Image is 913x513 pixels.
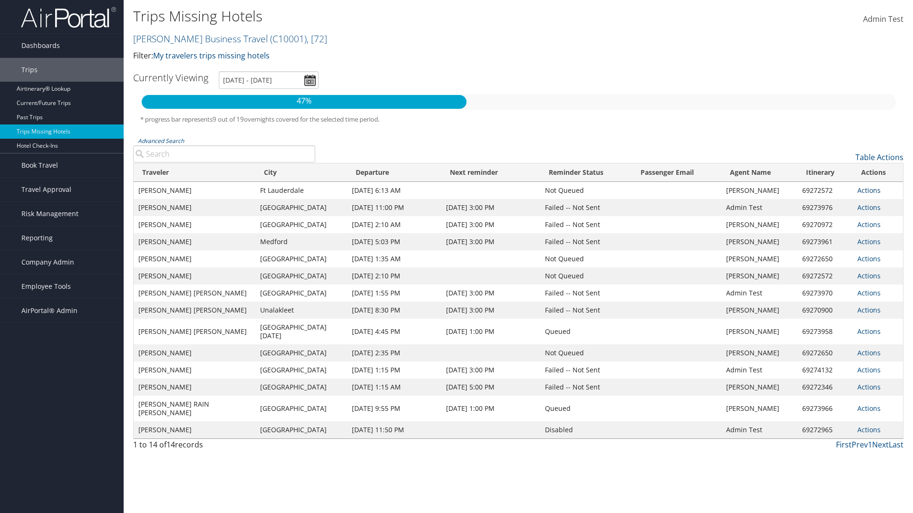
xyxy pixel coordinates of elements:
a: Actions [857,327,881,336]
span: Travel Approval [21,178,71,201]
span: 9 out of 19 [213,115,244,123]
td: Medford [255,233,347,250]
td: Unalakleet [255,302,347,319]
td: Queued [540,319,632,344]
a: Actions [857,305,881,314]
td: [GEOGRAPHIC_DATA] [255,199,347,216]
td: Admin Test [721,421,797,438]
td: Not Queued [540,250,632,267]
span: Risk Management [21,202,78,226]
h3: Currently Viewing [133,71,208,84]
td: 69274132 [797,361,853,379]
td: 69272572 [797,267,853,285]
td: [DATE] 1:55 PM [347,285,441,302]
td: 69273976 [797,199,853,216]
td: [GEOGRAPHIC_DATA] [255,379,347,396]
a: Actions [857,425,881,434]
td: [GEOGRAPHIC_DATA][DATE] [255,319,347,344]
td: [PERSON_NAME] [721,267,797,285]
td: Disabled [540,421,632,438]
a: Actions [857,203,881,212]
td: [PERSON_NAME] [721,396,797,421]
td: [PERSON_NAME] [PERSON_NAME] [134,319,255,344]
td: [GEOGRAPHIC_DATA] [255,216,347,233]
span: , [ 72 ] [307,32,327,45]
td: 69273958 [797,319,853,344]
input: Advanced Search [133,145,315,162]
img: airportal-logo.png [21,6,116,28]
td: [DATE] 3:00 PM [441,233,540,250]
td: [PERSON_NAME] [134,344,255,361]
span: ( C10001 ) [270,32,307,45]
span: Trips [21,58,38,82]
th: Agent Name [721,163,797,182]
th: Traveler: activate to sort column ascending [134,163,255,182]
td: [PERSON_NAME] [PERSON_NAME] [134,302,255,319]
a: Actions [857,254,881,263]
th: Departure: activate to sort column ascending [347,163,441,182]
td: 69272965 [797,421,853,438]
th: Passenger Email: activate to sort column ascending [632,163,721,182]
td: [DATE] 1:15 AM [347,379,441,396]
a: My travelers trips missing hotels [153,50,270,61]
h5: * progress bar represents overnights covered for the selected time period. [140,115,896,124]
td: Admin Test [721,361,797,379]
td: Failed -- Not Sent [540,233,632,250]
a: First [836,439,852,450]
a: Actions [857,186,881,195]
td: [GEOGRAPHIC_DATA] [255,421,347,438]
a: Last [889,439,903,450]
td: Queued [540,396,632,421]
td: 69272572 [797,182,853,199]
td: [DATE] 11:00 PM [347,199,441,216]
td: [DATE] 6:13 AM [347,182,441,199]
span: Admin Test [863,14,903,24]
td: [PERSON_NAME] [721,233,797,250]
td: [GEOGRAPHIC_DATA] [255,285,347,302]
td: [DATE] 9:55 PM [347,396,441,421]
td: [PERSON_NAME] [134,216,255,233]
td: [DATE] 3:00 PM [441,302,540,319]
td: 69272650 [797,344,853,361]
td: 69273961 [797,233,853,250]
p: Filter: [133,50,647,62]
td: [PERSON_NAME] [721,302,797,319]
td: [PERSON_NAME] RAIN [PERSON_NAME] [134,396,255,421]
a: Actions [857,348,881,357]
a: Actions [857,382,881,391]
td: [GEOGRAPHIC_DATA] [255,396,347,421]
a: [PERSON_NAME] Business Travel [133,32,327,45]
a: 1 [868,439,872,450]
td: [PERSON_NAME] [721,250,797,267]
td: [PERSON_NAME] [134,379,255,396]
a: Actions [857,237,881,246]
td: Not Queued [540,267,632,285]
td: [GEOGRAPHIC_DATA] [255,344,347,361]
a: Advanced Search [138,137,184,145]
span: AirPortal® Admin [21,299,78,323]
th: Itinerary [797,163,853,182]
td: [DATE] 1:15 PM [347,361,441,379]
td: Admin Test [721,199,797,216]
th: Reminder Status [540,163,632,182]
td: [PERSON_NAME] [721,344,797,361]
td: Failed -- Not Sent [540,216,632,233]
a: Actions [857,288,881,297]
td: [DATE] 3:00 PM [441,361,540,379]
td: [DATE] 3:00 PM [441,199,540,216]
td: [PERSON_NAME] [721,182,797,199]
a: Actions [857,220,881,229]
h1: Trips Missing Hotels [133,6,647,26]
td: [PERSON_NAME] [134,233,255,250]
td: 69273970 [797,285,853,302]
td: Not Queued [540,344,632,361]
th: Next reminder [441,163,540,182]
td: [DATE] 2:10 AM [347,216,441,233]
a: Admin Test [863,5,903,34]
td: 69273966 [797,396,853,421]
a: Table Actions [855,152,903,162]
span: Dashboards [21,34,60,57]
td: Not Queued [540,182,632,199]
td: [DATE] 2:35 PM [347,344,441,361]
td: [PERSON_NAME] [134,267,255,285]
